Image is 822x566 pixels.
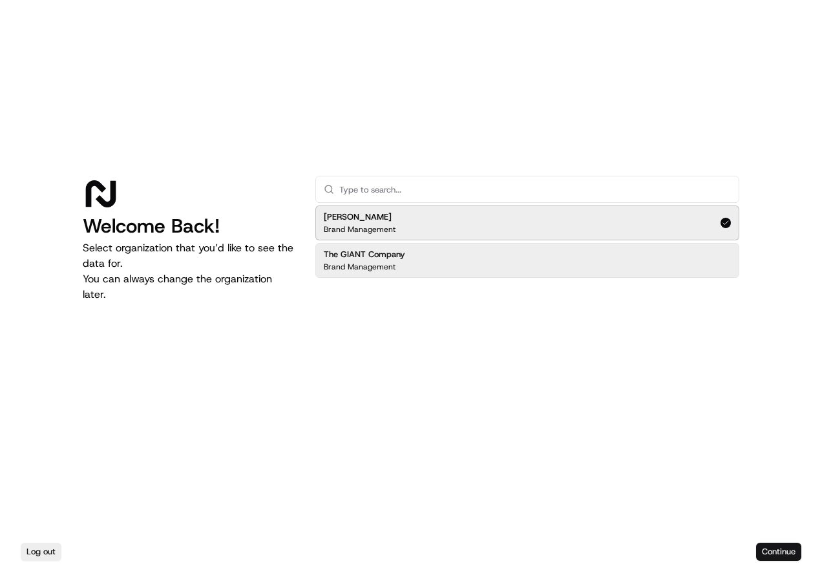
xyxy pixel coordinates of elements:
[83,240,295,302] p: Select organization that you’d like to see the data for. You can always change the organization l...
[315,203,739,280] div: Suggestions
[324,249,405,260] h2: The GIANT Company
[756,543,801,561] button: Continue
[21,543,61,561] button: Log out
[324,262,395,272] p: Brand Management
[339,176,731,202] input: Type to search...
[83,215,295,238] h1: Welcome Back!
[324,211,395,223] h2: [PERSON_NAME]
[324,224,395,235] p: Brand Management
